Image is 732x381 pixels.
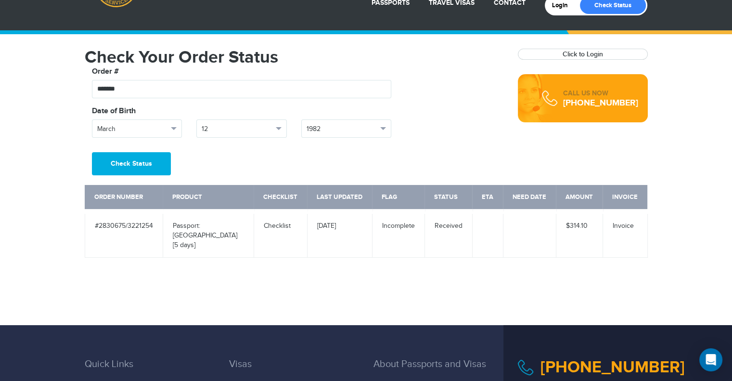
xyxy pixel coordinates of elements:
a: Invoice [613,222,634,230]
th: Flag [372,185,424,211]
td: Received [424,211,472,258]
span: March [97,124,168,134]
td: Passport: [GEOGRAPHIC_DATA] [5 days] [163,211,254,258]
h1: Check Your Order Status [85,49,503,66]
td: Incomplete [372,211,424,258]
span: 12 [202,124,273,134]
a: Click to Login [563,50,603,58]
th: Invoice [603,185,647,211]
th: Amount [556,185,603,211]
th: Order Number [85,185,163,211]
div: [PHONE_NUMBER] [563,98,638,108]
a: [PHONE_NUMBER] [540,357,685,377]
th: ETA [472,185,503,211]
td: #2830675/3221254 [85,211,163,258]
th: Status [424,185,472,211]
th: Checklist [254,185,307,211]
div: CALL US NOW [563,89,638,98]
button: March [92,119,182,138]
div: Open Intercom Messenger [699,348,722,371]
th: Product [163,185,254,211]
td: [DATE] [307,211,372,258]
button: Check Status [92,152,171,175]
button: 12 [196,119,287,138]
label: Order # [92,66,119,78]
label: Date of Birth [92,105,136,117]
a: Checklist [264,222,291,230]
button: 1982 [301,119,392,138]
th: Need Date [503,185,556,211]
td: $314.10 [556,211,603,258]
th: Last Updated [307,185,372,211]
a: Login [552,1,575,9]
span: 1982 [307,124,378,134]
